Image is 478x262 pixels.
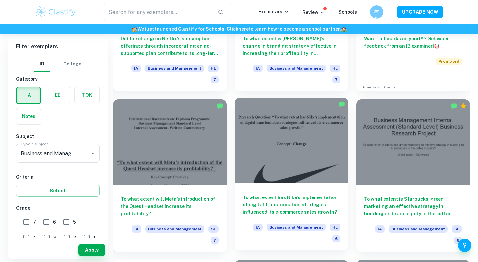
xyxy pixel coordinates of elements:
span: 3 [53,234,56,241]
button: TOK [75,87,99,103]
span: IA [375,225,385,233]
button: College [63,56,81,72]
span: 6 [53,218,56,226]
span: 7 [211,237,219,244]
p: Review [302,9,325,16]
div: Filter type choice [34,56,81,72]
a: To what extent has Nike's implementation of digital transformation strategies influenced its e-co... [235,99,349,252]
button: Open [88,149,97,158]
span: IA [253,224,263,231]
button: Help and Feedback [458,239,471,252]
p: Exemplars [258,8,289,15]
h6: To what extent is Starbucks’ green marketing an effective strategy in building its brand equity i... [364,196,462,217]
label: Type a subject [21,141,48,147]
span: 🏫 [341,26,347,32]
button: 有料 [370,5,383,19]
span: 2 [73,234,76,241]
span: IA [253,65,263,72]
a: here [238,26,249,32]
span: 🎯 [434,43,439,49]
h6: To what extent will Meta’s introduction of the Quest Headset increase its profitability? [121,196,219,217]
button: Select [16,185,100,196]
a: Schools [338,9,357,15]
span: 7 [332,76,340,83]
img: Marked [451,103,457,109]
img: Clastify logo [35,5,77,19]
h6: Subject [16,133,100,140]
div: Premium [460,103,467,109]
h6: To what extent has Nike's implementation of digital transformation strategies influenced its e-co... [243,194,341,216]
a: To what extent will Meta’s introduction of the Quest Headset increase its profitability?IABusines... [113,99,227,252]
img: Marked [217,103,223,109]
span: 🏫 [132,26,137,32]
button: Apply [78,244,105,256]
h6: Did the change in Netflix's subscription offerings through incorporating an ad-supported plan con... [121,35,219,57]
h6: 有料 [373,8,381,16]
span: SL [452,225,462,233]
span: 7 [33,218,36,226]
span: HL [330,224,340,231]
h6: Want full marks on your IA ? Get expert feedback from an IB examiner! [364,35,462,50]
button: IA [17,87,40,103]
span: Business and Management [267,65,326,72]
span: Business and Management [389,225,448,233]
button: UPGRADE NOW [397,6,443,18]
img: Marked [338,101,345,108]
span: 4 [33,234,36,241]
span: HL [208,65,219,72]
span: 1 [93,234,95,241]
a: Advertise with Clastify [363,85,395,90]
h6: Criteria [16,173,100,181]
h6: Grade [16,204,100,212]
span: Business and Management [145,65,204,72]
span: SL [208,225,219,233]
span: Business and Management [145,225,204,233]
h6: Filter exemplars [8,37,108,56]
span: Business and Management [267,224,326,231]
button: IB [34,56,50,72]
button: Notes [16,108,41,124]
span: 5 [73,218,76,226]
a: To what extent is Starbucks’ green marketing an effective strategy in building its brand equity i... [356,99,470,252]
span: 6 [454,237,462,244]
span: IA [131,65,141,72]
h6: Category [16,75,100,83]
button: EE [45,87,70,103]
h6: To what extent is [PERSON_NAME]’s change in branding strategy effective in increasing their profi... [243,35,341,57]
h6: We just launched Clastify for Schools. Click to learn how to become a school partner. [1,25,477,33]
span: 6 [332,235,340,242]
span: Promoted [436,58,462,65]
span: HL [330,65,340,72]
input: Search for any exemplars... [104,3,212,21]
span: IA [132,225,141,233]
span: 7 [211,76,219,83]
